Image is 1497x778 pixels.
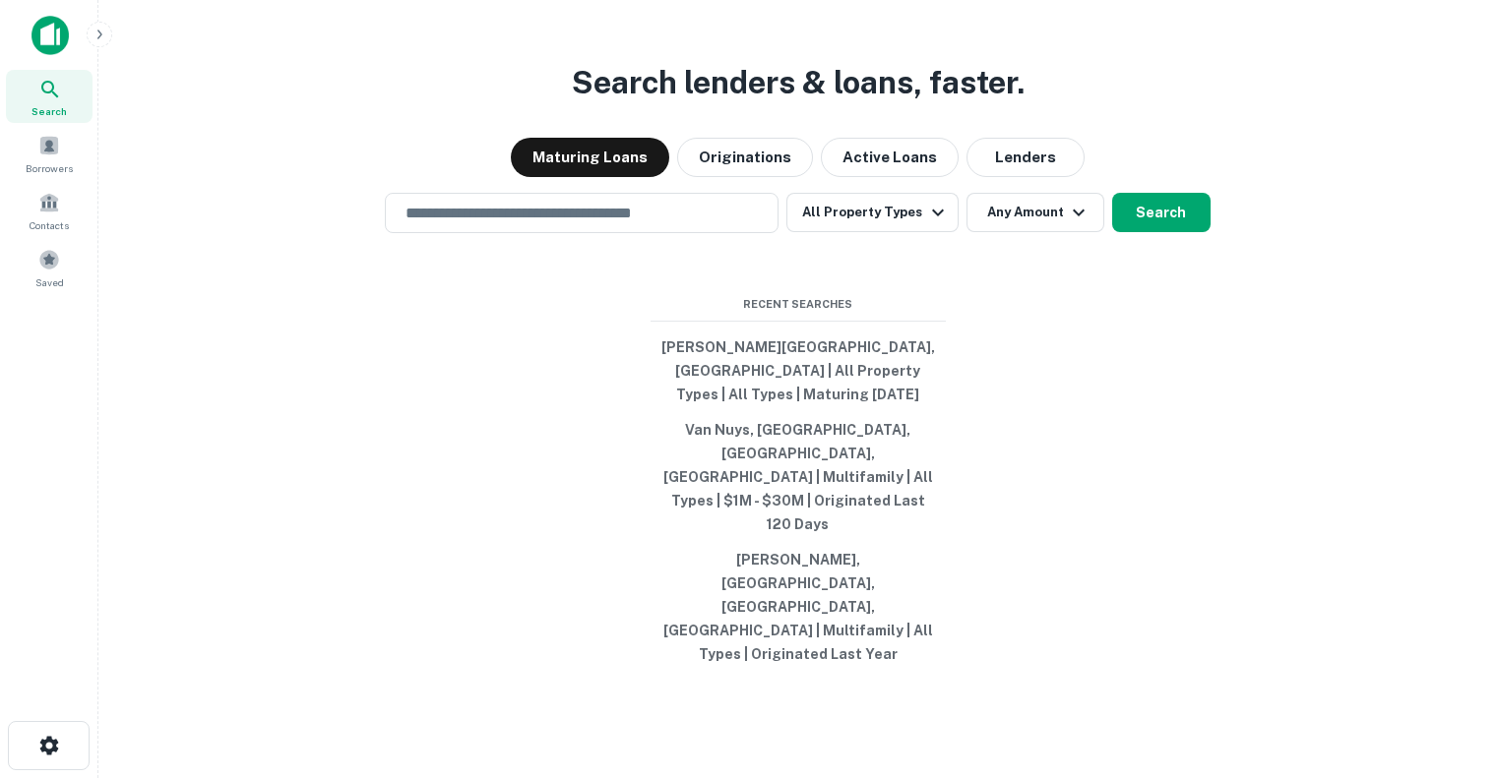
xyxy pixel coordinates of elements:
span: Search [31,103,67,119]
iframe: Chat Widget [1399,621,1497,715]
button: All Property Types [786,193,958,232]
span: Saved [35,274,64,290]
button: Active Loans [821,138,959,177]
span: Contacts [30,217,69,233]
button: Any Amount [967,193,1104,232]
button: [PERSON_NAME][GEOGRAPHIC_DATA], [GEOGRAPHIC_DATA] | All Property Types | All Types | Maturing [DATE] [651,329,946,412]
button: Lenders [967,138,1085,177]
img: capitalize-icon.png [31,16,69,55]
h3: Search lenders & loans, faster. [572,59,1025,106]
span: Borrowers [26,160,73,176]
span: Recent Searches [651,296,946,313]
a: Search [6,70,93,123]
a: Borrowers [6,127,93,180]
a: Contacts [6,184,93,237]
button: Van Nuys, [GEOGRAPHIC_DATA], [GEOGRAPHIC_DATA], [GEOGRAPHIC_DATA] | Multifamily | All Types | $1M... [651,412,946,542]
a: Saved [6,241,93,294]
button: Maturing Loans [511,138,669,177]
button: Search [1112,193,1211,232]
button: Originations [677,138,813,177]
button: [PERSON_NAME], [GEOGRAPHIC_DATA], [GEOGRAPHIC_DATA], [GEOGRAPHIC_DATA] | Multifamily | All Types ... [651,542,946,672]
